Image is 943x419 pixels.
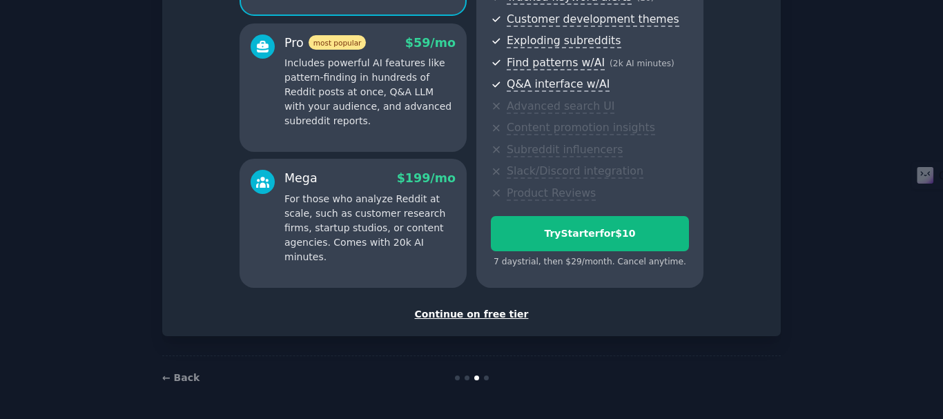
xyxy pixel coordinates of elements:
[284,56,456,128] p: Includes powerful AI features like pattern-finding in hundreds of Reddit posts at once, Q&A LLM w...
[177,307,766,322] div: Continue on free tier
[507,99,614,114] span: Advanced search UI
[507,121,655,135] span: Content promotion insights
[507,186,596,201] span: Product Reviews
[284,35,366,52] div: Pro
[162,372,200,383] a: ← Back
[397,171,456,185] span: $ 199 /mo
[284,192,456,264] p: For those who analyze Reddit at scale, such as customer research firms, startup studios, or conte...
[405,36,456,50] span: $ 59 /mo
[507,12,679,27] span: Customer development themes
[309,35,367,50] span: most popular
[284,170,318,187] div: Mega
[507,34,621,48] span: Exploding subreddits
[492,226,688,241] div: Try Starter for $10
[491,256,689,269] div: 7 days trial, then $ 29 /month . Cancel anytime.
[507,56,605,70] span: Find patterns w/AI
[507,143,623,157] span: Subreddit influencers
[491,216,689,251] button: TryStarterfor$10
[507,77,610,92] span: Q&A interface w/AI
[610,59,674,68] span: ( 2k AI minutes )
[507,164,643,179] span: Slack/Discord integration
